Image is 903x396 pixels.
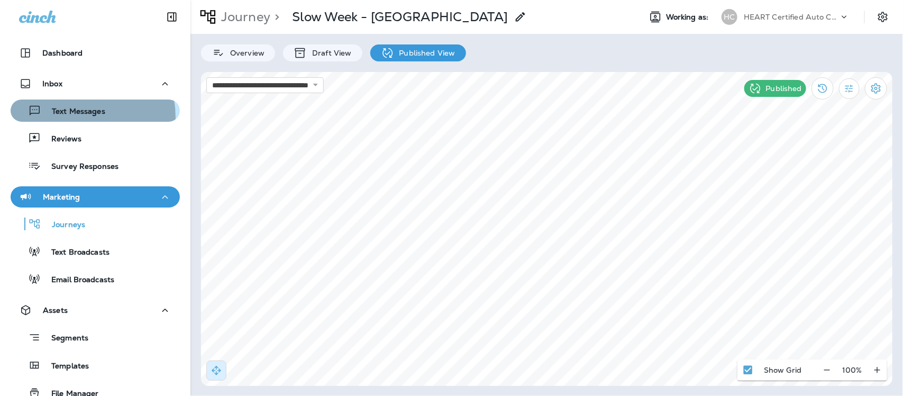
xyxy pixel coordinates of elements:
[41,220,85,230] p: Journeys
[307,49,351,57] p: Draft View
[11,155,180,177] button: Survey Responses
[11,186,180,208] button: Marketing
[157,6,187,28] button: Collapse Sidebar
[11,42,180,64] button: Dashboard
[865,77,887,100] button: Settings
[41,362,89,372] p: Templates
[11,127,180,149] button: Reviews
[41,334,88,344] p: Segments
[41,162,118,172] p: Survey Responses
[766,84,802,93] p: Published
[11,300,180,321] button: Assets
[394,49,455,57] p: Published View
[744,13,839,21] p: HEART Certified Auto Care
[11,326,180,349] button: Segments
[41,134,81,145] p: Reviews
[11,213,180,235] button: Journeys
[42,79,62,88] p: Inbox
[764,366,801,374] p: Show Grid
[11,100,180,122] button: Text Messages
[217,9,270,25] p: Journey
[722,9,737,25] div: HC
[292,9,508,25] p: Slow Week - [GEOGRAPHIC_DATA]
[666,13,711,22] span: Working as:
[11,240,180,263] button: Text Broadcasts
[11,354,180,376] button: Templates
[11,73,180,94] button: Inbox
[43,193,80,201] p: Marketing
[11,268,180,290] button: Email Broadcasts
[41,275,114,285] p: Email Broadcasts
[842,366,862,374] p: 100 %
[225,49,264,57] p: Overview
[270,9,279,25] p: >
[292,9,508,25] div: Slow Week - Wilmette
[873,7,892,26] button: Settings
[811,77,834,100] button: View Changelog
[42,49,83,57] p: Dashboard
[839,78,860,99] button: Filter Statistics
[41,107,105,117] p: Text Messages
[41,248,110,258] p: Text Broadcasts
[43,306,68,314] p: Assets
